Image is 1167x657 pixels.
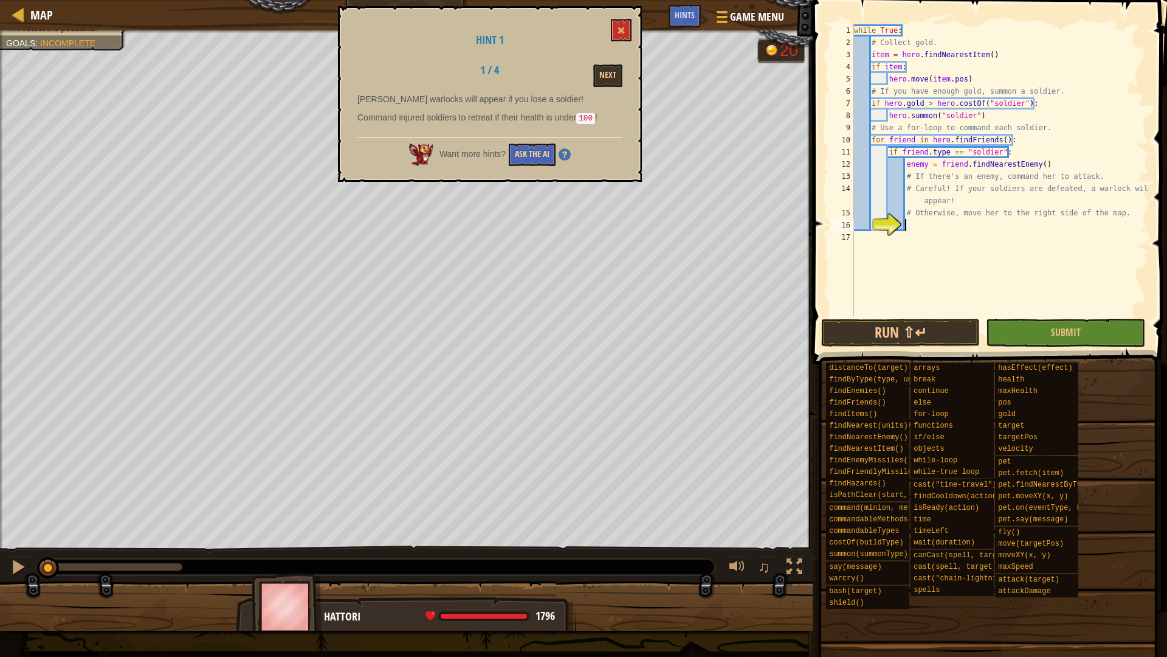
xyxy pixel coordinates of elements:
[914,563,997,571] span: cast(spell, target)
[357,93,622,105] p: [PERSON_NAME] warlocks will appear if you lose a soldier!
[830,85,854,97] div: 6
[829,515,908,524] span: commandableMethods
[998,445,1033,453] span: velocity
[830,61,854,73] div: 4
[780,43,798,59] div: 20
[914,422,953,430] span: functions
[914,574,1049,583] span: cast("chain-lightning", target)
[829,479,886,488] span: findHazards()
[998,551,1050,560] span: moveXY(x, y)
[829,538,903,547] span: costOf(buildType)
[998,410,1016,419] span: gold
[986,319,1145,347] button: Submit
[593,64,622,87] button: Next
[830,97,854,109] div: 7
[914,481,1031,489] span: cast("time-travel", target)
[756,556,776,581] button: ♫
[324,609,564,625] div: Hattori
[829,574,864,583] span: warcry()
[782,556,807,581] button: Toggle fullscreen
[439,149,506,159] span: Want more hints?
[830,73,854,85] div: 5
[829,527,899,535] span: commandableTypes
[830,36,854,49] div: 2
[914,410,949,419] span: for-loop
[914,504,979,512] span: isReady(action)
[998,398,1011,407] span: pos
[914,456,957,465] span: while-loop
[707,5,791,33] button: Game Menu
[998,422,1024,430] span: target
[914,538,975,547] span: wait(duration)
[998,375,1024,384] span: health
[914,527,949,535] span: timeLeft
[998,563,1033,571] span: maxSpeed
[998,481,1116,489] span: pet.findNearestByType(type)
[914,375,935,384] span: break
[830,109,854,122] div: 8
[914,445,944,453] span: objects
[476,32,504,47] span: Hint 1
[998,492,1068,501] span: pet.moveXY(x, y)
[998,515,1068,524] span: pet.say(message)
[535,608,555,624] span: 1796
[1051,325,1081,339] span: Submit
[829,550,908,558] span: summon(summonType)
[576,113,595,124] code: 100
[6,38,35,48] span: Goals
[914,433,944,442] span: if/else
[830,146,854,158] div: 11
[914,364,940,372] span: arrays
[998,469,1064,478] span: pet.fetch(item)
[40,38,95,48] span: Incomplete
[830,122,854,134] div: 9
[914,468,979,476] span: while-true loop
[821,319,980,347] button: Run ⇧↵
[829,398,886,407] span: findFriends()
[998,504,1112,512] span: pet.on(eventType, handler)
[914,551,1010,560] span: canCast(spell, target)
[998,575,1059,584] span: attack(target)
[829,599,864,607] span: shield()
[830,207,854,219] div: 15
[830,219,854,231] div: 16
[998,364,1072,372] span: hasEffect(effect)
[998,457,1011,466] span: pet
[829,491,930,499] span: isPathClear(start, end)
[914,515,931,524] span: time
[914,398,931,407] span: else
[914,492,1001,501] span: findCooldown(action)
[829,410,877,419] span: findItems()
[998,528,1020,537] span: fly()
[829,504,982,512] span: command(minion, method, arg1, arg2)
[914,586,940,594] span: spells
[30,7,53,23] span: Map
[830,231,854,243] div: 17
[829,422,908,430] span: findNearest(units)
[559,148,571,161] img: Hint
[730,9,784,25] span: Game Menu
[757,38,805,63] div: Team 'humans' has 20 now of 20 gold earned.
[452,64,528,77] h2: 1 / 4
[675,9,695,21] span: Hints
[509,144,556,166] button: Ask the AI
[829,445,903,453] span: findNearestItem()
[998,387,1038,395] span: maxHealth
[998,433,1038,442] span: targetPos
[830,49,854,61] div: 3
[357,111,622,125] p: Command injured soldiers to retreat if their health is under !
[829,468,925,476] span: findFriendlyMissiles()
[830,170,854,182] div: 13
[24,7,53,23] a: Map
[829,387,886,395] span: findEnemies()
[829,375,930,384] span: findByType(type, units)
[829,456,912,465] span: findEnemyMissiles()
[830,24,854,36] div: 1
[725,556,749,581] button: Adjust volume
[758,558,770,576] span: ♫
[829,433,908,442] span: findNearestEnemy()
[830,134,854,146] div: 10
[252,573,322,641] img: thang_avatar_frame.png
[829,563,881,571] span: say(message)
[830,158,854,170] div: 12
